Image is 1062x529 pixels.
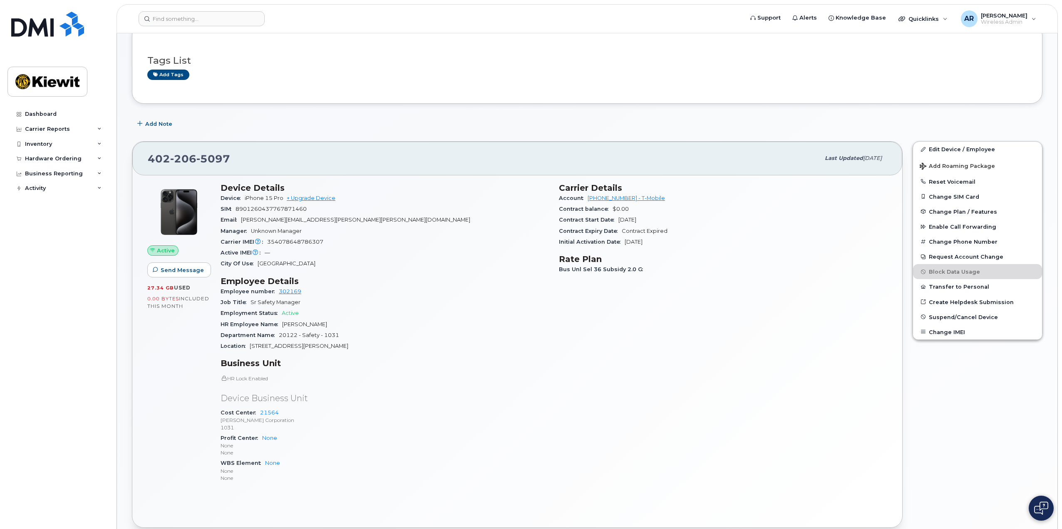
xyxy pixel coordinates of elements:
[964,14,974,24] span: AR
[929,224,996,230] span: Enable Call Forwarding
[145,120,172,128] span: Add Note
[250,343,348,349] span: [STREET_ADDRESS][PERSON_NAME]
[147,296,179,302] span: 0.00 Bytes
[559,206,613,212] span: Contract balance
[147,70,189,80] a: Add tags
[221,343,250,349] span: Location
[139,11,265,26] input: Find something...
[241,217,470,223] span: [PERSON_NAME][EMAIL_ADDRESS][PERSON_NAME][PERSON_NAME][DOMAIN_NAME]
[265,460,280,466] a: None
[260,409,279,416] a: 21564
[893,10,953,27] div: Quicklinks
[787,10,823,26] a: Alerts
[913,204,1042,219] button: Change Plan / Features
[251,299,300,305] span: Sr Safety Manager
[221,217,241,223] span: Email
[823,10,892,26] a: Knowledge Base
[221,435,262,441] span: Profit Center
[913,157,1042,174] button: Add Roaming Package
[825,155,863,161] span: Last updated
[221,449,549,456] p: None
[147,262,211,277] button: Send Message
[221,375,549,382] p: HR Lock Enabled
[913,142,1042,157] a: Edit Device / Employee
[221,250,265,256] span: Active IMEI
[148,152,230,165] span: 402
[836,14,886,22] span: Knowledge Base
[161,266,204,274] span: Send Message
[221,239,267,245] span: Carrier IMEI
[625,239,643,245] span: [DATE]
[559,228,622,234] span: Contract Expiry Date
[174,284,191,291] span: used
[913,219,1042,234] button: Enable Call Forwarding
[559,217,618,223] span: Contract Start Date
[147,295,209,309] span: included this month
[236,206,307,212] span: 8901260437767871460
[913,264,1042,279] button: Block Data Usage
[981,19,1027,25] span: Wireless Admin
[913,174,1042,189] button: Reset Voicemail
[920,163,995,171] span: Add Roaming Package
[913,249,1042,264] button: Request Account Change
[221,276,549,286] h3: Employee Details
[221,310,282,316] span: Employment Status
[221,392,549,404] p: Device Business Unit
[196,152,230,165] span: 5097
[221,183,549,193] h3: Device Details
[221,228,251,234] span: Manager
[913,189,1042,204] button: Change SIM Card
[221,358,549,368] h3: Business Unit
[221,460,265,466] span: WBS Element
[613,206,629,212] span: $0.00
[559,266,647,272] span: Bus Unl Sel 36 Subsidy 2.0 G
[267,239,323,245] span: 354078648786307
[221,417,549,424] p: [PERSON_NAME] Corporation
[147,55,1027,66] h3: Tags List
[258,260,315,267] span: [GEOGRAPHIC_DATA]
[157,247,175,255] span: Active
[618,217,636,223] span: [DATE]
[279,332,339,338] span: 20122 - Safety - 1031
[559,239,625,245] span: Initial Activation Date
[799,14,817,22] span: Alerts
[863,155,882,161] span: [DATE]
[559,183,887,193] h3: Carrier Details
[757,14,781,22] span: Support
[147,285,174,291] span: 27.34 GB
[221,321,282,327] span: HR Employee Name
[154,187,204,237] img: iPhone_15_Pro_Black.png
[588,195,665,201] a: [PHONE_NUMBER] - T-Mobile
[287,195,335,201] a: + Upgrade Device
[245,195,283,201] span: iPhone 15 Pro
[132,116,179,131] button: Add Note
[221,409,260,416] span: Cost Center
[262,435,277,441] a: None
[221,288,279,294] span: Employee number
[908,15,939,22] span: Quicklinks
[221,467,549,474] p: None
[221,206,236,212] span: SIM
[251,228,302,234] span: Unknown Manager
[221,474,549,482] p: None
[913,294,1042,309] a: Create Helpdesk Submission
[279,288,301,294] a: 302169
[221,299,251,305] span: Job Title
[955,10,1042,27] div: Amanda Reidler
[981,12,1027,19] span: [PERSON_NAME]
[1034,502,1048,515] img: Open chat
[929,314,998,320] span: Suspend/Cancel Device
[282,310,299,316] span: Active
[265,250,270,256] span: —
[221,442,549,449] p: None
[221,260,258,267] span: City Of Use
[221,332,279,338] span: Department Name
[622,228,667,234] span: Contract Expired
[282,321,327,327] span: [PERSON_NAME]
[744,10,787,26] a: Support
[170,152,196,165] span: 206
[913,234,1042,249] button: Change Phone Number
[221,424,549,431] p: 1031
[913,309,1042,324] button: Suspend/Cancel Device
[559,195,588,201] span: Account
